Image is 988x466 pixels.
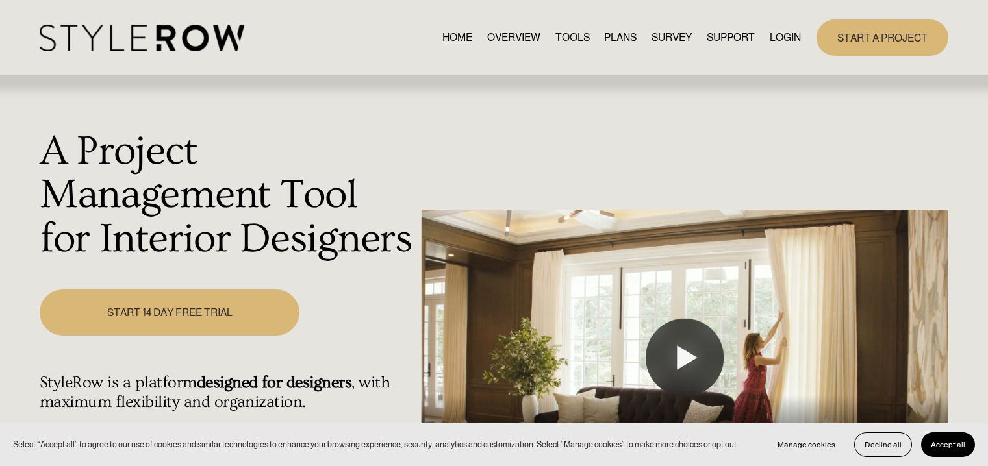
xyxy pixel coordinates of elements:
[707,30,755,45] span: SUPPORT
[707,29,755,46] a: folder dropdown
[854,432,912,457] button: Decline all
[931,440,965,449] span: Accept all
[40,25,244,51] img: StyleRow
[865,440,902,449] span: Decline all
[921,432,975,457] button: Accept all
[40,373,414,412] h4: StyleRow is a platform , with maximum flexibility and organization.
[442,29,472,46] a: HOME
[487,29,540,46] a: OVERVIEW
[40,130,414,262] h1: A Project Management Tool for Interior Designers
[768,432,845,457] button: Manage cookies
[652,29,692,46] a: SURVEY
[40,289,299,336] a: START 14 DAY FREE TRIAL
[817,19,948,55] a: START A PROJECT
[646,319,724,397] button: Play
[770,29,801,46] a: LOGIN
[778,440,835,449] span: Manage cookies
[13,438,739,450] p: Select “Accept all” to agree to our use of cookies and similar technologies to enhance your brows...
[604,29,637,46] a: PLANS
[555,29,590,46] a: TOOLS
[197,373,352,392] strong: designed for designers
